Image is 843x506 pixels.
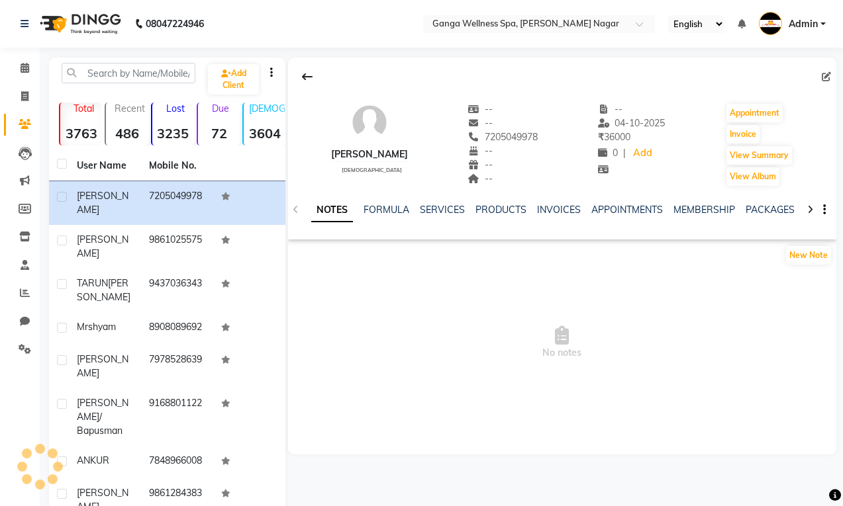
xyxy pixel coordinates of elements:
[631,144,654,163] a: Add
[66,103,102,114] p: Total
[468,173,493,185] span: --
[141,312,213,345] td: 8908089692
[201,103,240,114] p: Due
[468,145,493,157] span: --
[468,117,493,129] span: --
[158,103,194,114] p: Lost
[598,131,630,143] span: 36000
[726,146,792,165] button: View Summary
[152,125,194,142] strong: 3235
[598,147,618,159] span: 0
[77,454,109,466] span: ANKUR
[208,64,258,95] a: Add Client
[350,103,389,142] img: avatar
[420,204,465,216] a: SERVICES
[623,146,626,160] span: |
[746,204,795,216] a: PACKAGES
[468,159,493,171] span: --
[141,446,213,478] td: 7848966008
[77,353,128,379] span: [PERSON_NAME]
[141,181,213,225] td: 7205049978
[759,12,782,35] img: Admin
[342,167,402,173] span: [DEMOGRAPHIC_DATA]
[598,103,623,115] span: --
[789,17,818,31] span: Admin
[293,64,321,89] div: Back to Client
[69,151,141,181] th: User Name
[726,167,779,186] button: View Album
[598,117,666,129] span: 04-10-2025
[598,131,604,143] span: ₹
[726,104,783,122] button: Appointment
[141,345,213,388] td: 7978528639
[34,5,124,42] img: logo
[88,321,116,333] span: shyam
[726,125,760,144] button: Invoice
[141,225,213,269] td: 9861025575
[141,269,213,312] td: 9437036343
[198,125,240,142] strong: 72
[673,204,735,216] a: MEMBERSHIP
[77,277,108,289] span: TARUN
[786,246,831,265] button: New Note
[591,204,663,216] a: APPOINTMENTS
[77,397,128,437] span: [PERSON_NAME]/ Bapusman
[249,103,285,114] p: [DEMOGRAPHIC_DATA]
[77,190,128,216] span: [PERSON_NAME]
[475,204,526,216] a: PRODUCTS
[60,125,102,142] strong: 3763
[364,204,409,216] a: FORMULA
[141,388,213,446] td: 9168801122
[288,276,836,409] span: No notes
[62,63,195,83] input: Search by Name/Mobile/Email/Code
[77,321,88,333] span: Mr
[311,198,353,222] a: NOTES
[468,103,493,115] span: --
[244,125,285,142] strong: 3604
[111,103,148,114] p: Recent
[468,131,538,143] span: 7205049978
[141,151,213,181] th: Mobile No.
[106,125,148,142] strong: 486
[77,233,128,259] span: [PERSON_NAME]
[146,5,204,42] b: 08047224946
[537,204,581,216] a: INVOICES
[331,148,408,161] div: [PERSON_NAME]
